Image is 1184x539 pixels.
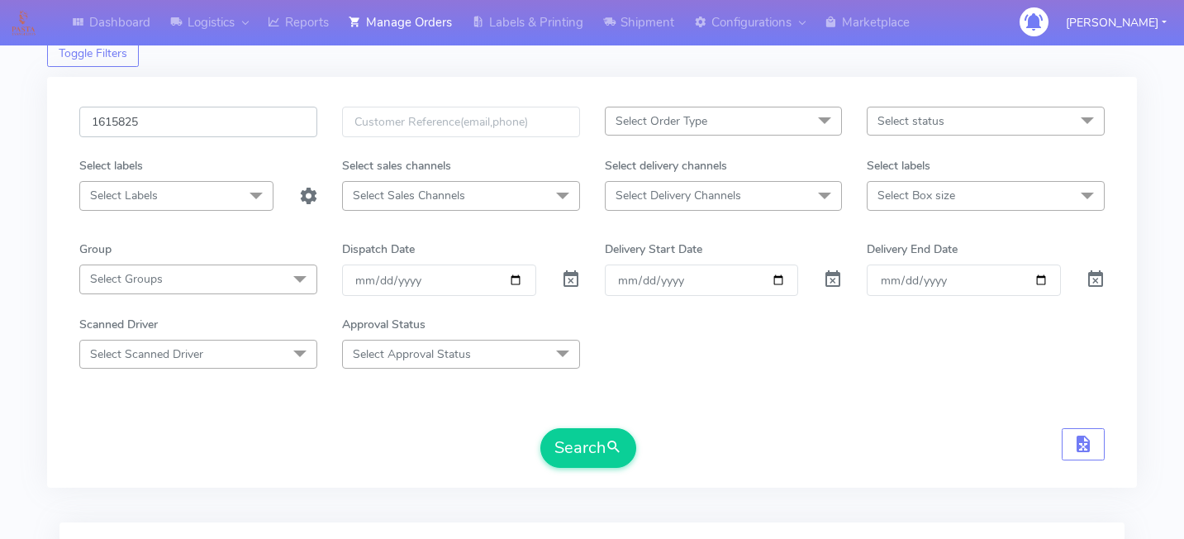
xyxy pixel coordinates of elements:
span: Select Labels [90,188,158,203]
button: [PERSON_NAME] [1053,6,1179,40]
label: Select delivery channels [605,157,727,174]
label: Dispatch Date [342,241,415,258]
button: Search [540,428,636,468]
label: Select sales channels [342,157,451,174]
span: Select Approval Status [353,346,471,362]
span: Select Groups [90,271,163,287]
label: Select labels [79,157,143,174]
span: Select Box size [877,188,955,203]
span: Select Delivery Channels [616,188,741,203]
label: Approval Status [342,316,426,333]
label: Delivery End Date [867,241,958,258]
label: Scanned Driver [79,316,158,333]
label: Group [79,241,112,258]
span: Select Scanned Driver [90,346,203,362]
span: Select Sales Channels [353,188,465,203]
button: Toggle Filters [47,41,139,67]
input: Order Id [79,107,317,137]
label: Delivery Start Date [605,241,702,258]
input: Customer Reference(email,phone) [342,107,580,137]
span: Select status [877,113,944,129]
label: Select labels [867,157,930,174]
span: Select Order Type [616,113,707,129]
